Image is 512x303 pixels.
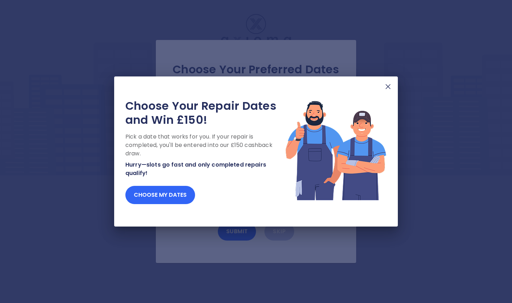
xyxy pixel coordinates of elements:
[384,82,392,91] img: X Mark
[125,99,285,127] h2: Choose Your Repair Dates and Win £150!
[125,186,195,204] button: Choose my dates
[125,161,285,177] p: Hurry—slots go fast and only completed repairs qualify!
[125,133,285,158] p: Pick a date that works for you. If your repair is completed, you'll be entered into our £150 cash...
[285,99,387,201] img: Lottery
